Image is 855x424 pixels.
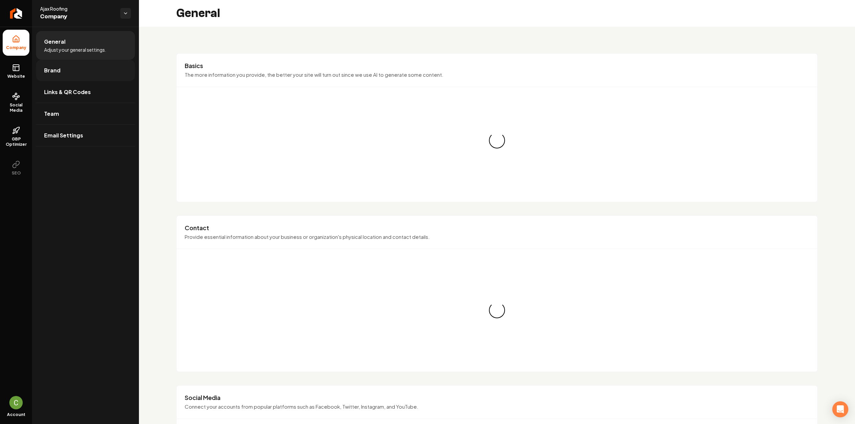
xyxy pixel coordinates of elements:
[44,66,60,74] span: Brand
[9,396,23,409] img: Candela Corradin
[185,62,809,70] h3: Basics
[36,103,135,124] a: Team
[36,81,135,103] a: Links & QR Codes
[3,45,29,50] span: Company
[44,131,83,139] span: Email Settings
[3,58,29,84] a: Website
[3,155,29,181] button: SEO
[3,87,29,118] a: Social Media
[486,129,508,151] div: Loading
[5,74,28,79] span: Website
[185,394,809,402] h3: Social Media
[44,46,106,53] span: Adjust your general settings.
[10,8,22,19] img: Rebolt Logo
[44,110,59,118] span: Team
[9,396,23,409] button: Open user button
[185,233,809,241] p: Provide essential information about your business or organization's physical location and contact...
[36,125,135,146] a: Email Settings
[7,412,25,417] span: Account
[176,7,220,20] h2: General
[44,38,65,46] span: General
[36,60,135,81] a: Brand
[9,170,23,176] span: SEO
[3,121,29,152] a: GBP Optimizer
[40,12,115,21] span: Company
[40,5,115,12] span: Ajax Roofing
[486,299,508,321] div: Loading
[832,401,848,417] div: Open Intercom Messenger
[185,403,809,411] p: Connect your accounts from popular platforms such as Facebook, Twitter, Instagram, and YouTube.
[185,71,809,79] p: The more information you provide, the better your site will turn out since we use AI to generate ...
[44,88,91,96] span: Links & QR Codes
[3,136,29,147] span: GBP Optimizer
[185,224,809,232] h3: Contact
[3,102,29,113] span: Social Media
